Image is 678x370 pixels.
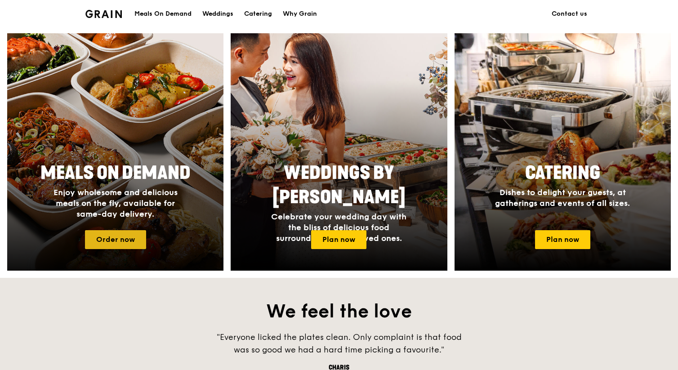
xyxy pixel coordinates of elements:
[54,187,178,219] span: Enjoy wholesome and delicious meals on the fly, available for same-day delivery.
[455,33,671,271] a: CateringDishes to delight your guests, at gatherings and events of all sizes.Plan now
[7,33,223,271] a: Meals On DemandEnjoy wholesome and delicious meals on the fly, available for same-day delivery.Or...
[455,33,671,271] img: catering-card.e1cfaf3e.jpg
[546,0,593,27] a: Contact us
[525,162,600,184] span: Catering
[311,230,366,249] a: Plan now
[134,0,192,27] div: Meals On Demand
[244,0,272,27] div: Catering
[204,331,474,356] div: "Everyone licked the plates clean. Only complaint is that food was so good we had a hard time pic...
[85,230,146,249] a: Order now
[197,0,239,27] a: Weddings
[231,33,447,271] a: Weddings by [PERSON_NAME]Celebrate your wedding day with the bliss of delicious food surrounded b...
[277,0,322,27] a: Why Grain
[231,33,447,271] img: weddings-card.4f3003b8.jpg
[283,0,317,27] div: Why Grain
[535,230,590,249] a: Plan now
[85,10,122,18] img: Grain
[272,162,406,208] span: Weddings by [PERSON_NAME]
[239,0,277,27] a: Catering
[495,187,630,208] span: Dishes to delight your guests, at gatherings and events of all sizes.
[40,162,191,184] span: Meals On Demand
[202,0,233,27] div: Weddings
[271,212,406,243] span: Celebrate your wedding day with the bliss of delicious food surrounded by your loved ones.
